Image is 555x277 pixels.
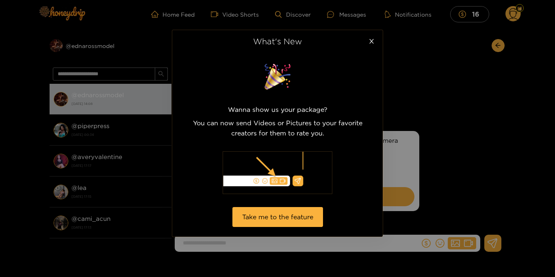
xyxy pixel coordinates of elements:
[182,37,373,46] div: What's New
[257,62,298,92] img: surprise image
[223,151,332,194] img: illustration
[182,118,373,138] p: You can now send Videos or Pictures to your favorite creators for them to rate you.
[182,105,373,115] p: Wanna show us your package?
[360,30,383,53] button: Close
[232,207,323,227] button: Take me to the feature
[369,38,375,44] span: close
